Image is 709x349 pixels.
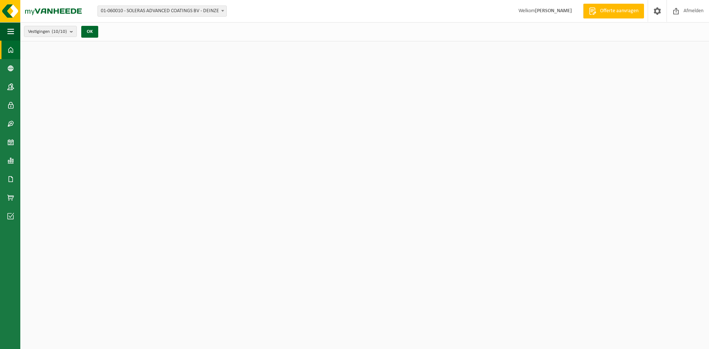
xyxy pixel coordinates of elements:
span: Vestigingen [28,26,67,37]
span: Offerte aanvragen [598,7,640,15]
strong: [PERSON_NAME] [535,8,572,14]
span: 01-060010 - SOLERAS ADVANCED COATINGS BV - DEINZE [98,6,226,16]
count: (10/10) [52,29,67,34]
button: Vestigingen(10/10) [24,26,77,37]
span: 01-060010 - SOLERAS ADVANCED COATINGS BV - DEINZE [97,6,227,17]
a: Offerte aanvragen [583,4,644,18]
button: OK [81,26,98,38]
